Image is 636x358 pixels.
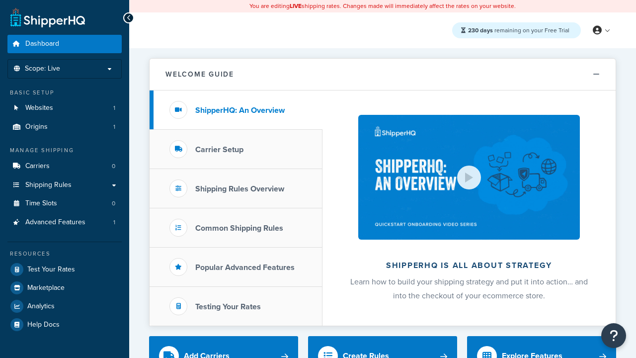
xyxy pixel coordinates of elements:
[290,1,302,10] b: LIVE
[25,218,85,227] span: Advanced Features
[25,181,72,189] span: Shipping Rules
[113,218,115,227] span: 1
[601,323,626,348] button: Open Resource Center
[7,157,122,176] li: Carriers
[468,26,493,35] strong: 230 days
[165,71,234,78] h2: Welcome Guide
[7,99,122,117] li: Websites
[7,261,122,278] a: Test Your Rates
[7,279,122,297] a: Marketplace
[7,35,122,53] a: Dashboard
[349,261,589,270] h2: ShipperHQ is all about strategy
[358,115,580,240] img: ShipperHQ is all about strategy
[7,194,122,213] li: Time Slots
[195,302,261,311] h3: Testing Your Rates
[7,176,122,194] a: Shipping Rules
[7,89,122,97] div: Basic Setup
[195,224,283,233] h3: Common Shipping Rules
[7,118,122,136] a: Origins1
[7,194,122,213] a: Time Slots0
[350,276,588,301] span: Learn how to build your shipping strategy and put it into action… and into the checkout of your e...
[195,145,243,154] h3: Carrier Setup
[25,162,50,171] span: Carriers
[7,118,122,136] li: Origins
[25,104,53,112] span: Websites
[7,250,122,258] div: Resources
[112,199,115,208] span: 0
[7,316,122,334] a: Help Docs
[7,213,122,232] li: Advanced Features
[27,321,60,329] span: Help Docs
[7,213,122,232] a: Advanced Features1
[25,123,48,131] span: Origins
[195,184,284,193] h3: Shipping Rules Overview
[113,123,115,131] span: 1
[25,199,57,208] span: Time Slots
[468,26,569,35] span: remaining on your Free Trial
[25,65,60,73] span: Scope: Live
[7,297,122,315] a: Analytics
[150,59,616,90] button: Welcome Guide
[27,302,55,311] span: Analytics
[113,104,115,112] span: 1
[7,157,122,176] a: Carriers0
[112,162,115,171] span: 0
[7,146,122,155] div: Manage Shipping
[25,40,59,48] span: Dashboard
[27,284,65,292] span: Marketplace
[7,99,122,117] a: Websites1
[195,263,295,272] h3: Popular Advanced Features
[27,266,75,274] span: Test Your Rates
[195,106,285,115] h3: ShipperHQ: An Overview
